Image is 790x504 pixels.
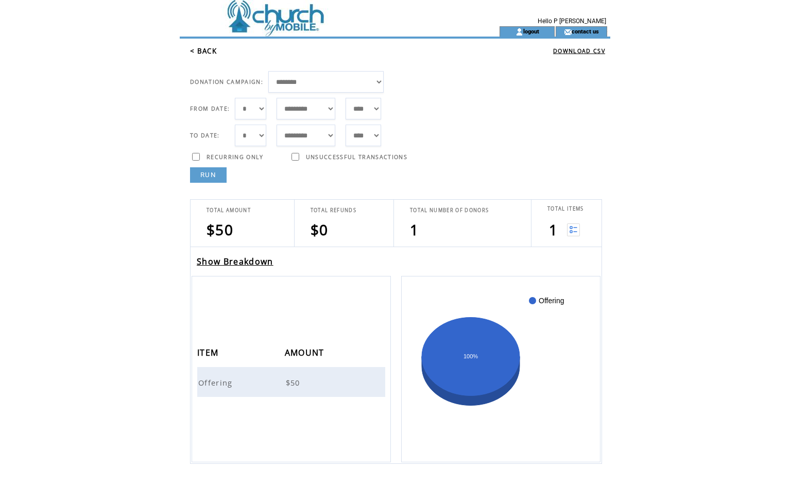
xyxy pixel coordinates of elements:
span: TOTAL NUMBER OF DONORS [410,207,489,214]
span: UNSUCCESSFUL TRANSACTIONS [306,153,407,161]
a: contact us [572,28,599,34]
text: 100% [463,353,478,359]
img: contact_us_icon.gif [564,28,572,36]
span: TOTAL REFUNDS [311,207,356,214]
span: RECURRING ONLY [207,153,264,161]
a: DOWNLOAD CSV [553,47,605,55]
span: FROM DATE: [190,105,230,112]
span: ITEM [197,344,221,363]
text: Offering [539,297,564,305]
span: TOTAL AMOUNT [207,207,251,214]
span: $50 [207,220,233,239]
a: RUN [190,167,227,183]
img: account_icon.gif [516,28,523,36]
span: 1 [549,220,558,239]
img: View list [567,223,580,236]
span: AMOUNT [285,344,327,363]
span: 1 [410,220,419,239]
a: Offering [198,377,235,386]
span: TOTAL ITEMS [547,205,584,212]
a: ITEM [197,349,221,355]
span: TO DATE: [190,132,220,139]
span: $50 [286,377,303,388]
a: logout [523,28,539,34]
span: Hello P [PERSON_NAME] [538,18,606,25]
span: DONATION CAMPAIGN: [190,78,263,85]
span: $0 [311,220,329,239]
a: AMOUNT [285,349,327,355]
a: Show Breakdown [197,256,273,267]
a: < BACK [190,46,217,56]
svg: A chart. [417,292,585,446]
span: Offering [198,377,235,388]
